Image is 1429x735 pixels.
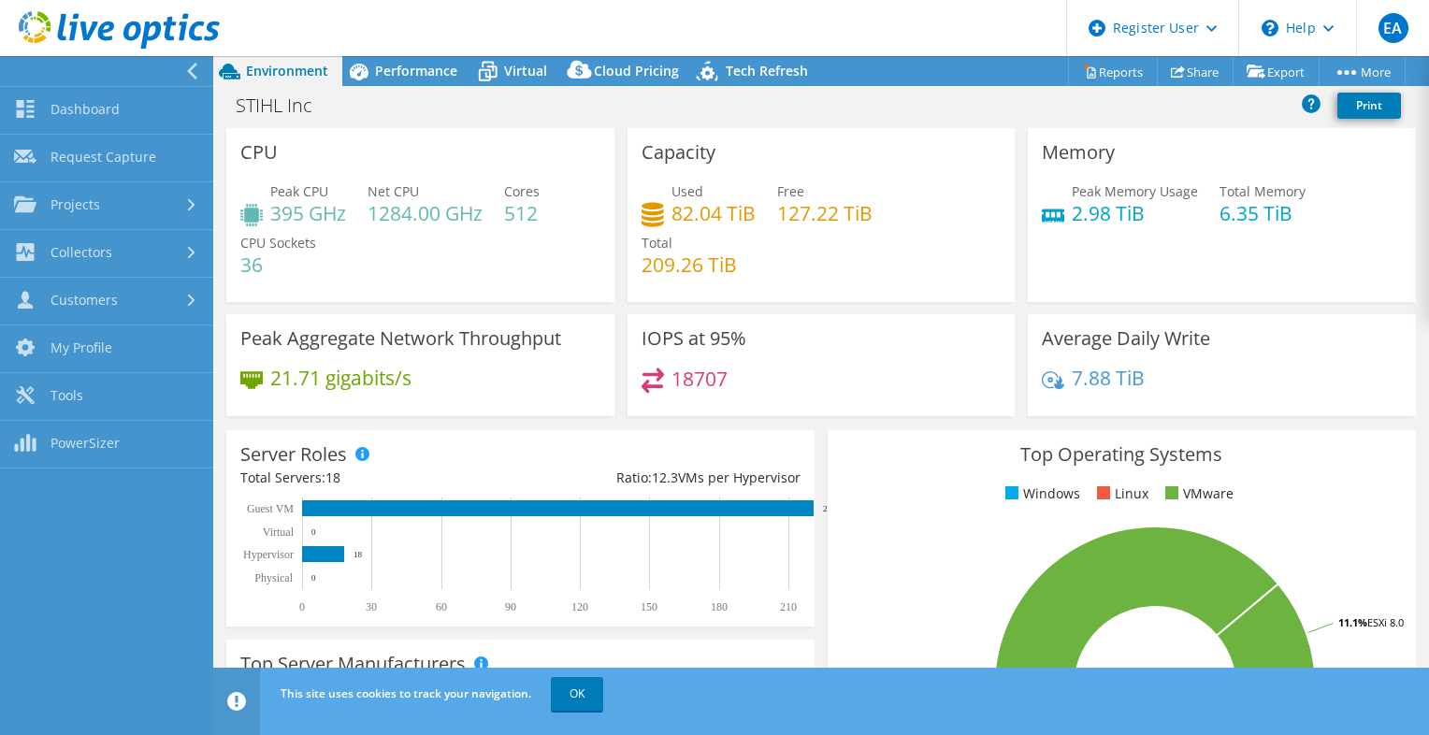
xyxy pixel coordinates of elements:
[1233,57,1320,86] a: Export
[1161,483,1234,504] li: VMware
[1157,57,1234,86] a: Share
[240,328,561,349] h3: Peak Aggregate Network Throughput
[281,685,531,701] span: This site uses cookies to track your navigation.
[368,203,483,223] h4: 1284.00 GHz
[240,254,316,275] h4: 36
[1367,615,1404,629] tspan: ESXi 8.0
[594,62,679,79] span: Cloud Pricing
[1042,328,1210,349] h3: Average Daily Write
[671,182,703,200] span: Used
[652,468,678,486] span: 12.3
[1262,20,1278,36] svg: \n
[726,62,808,79] span: Tech Refresh
[1072,367,1145,388] h4: 7.88 TiB
[1092,483,1148,504] li: Linux
[1378,13,1408,43] span: EA
[711,600,728,613] text: 180
[671,203,756,223] h4: 82.04 TiB
[642,328,746,349] h3: IOPS at 95%
[504,203,540,223] h4: 512
[505,600,516,613] text: 90
[1319,57,1406,86] a: More
[270,203,346,223] h4: 395 GHz
[1337,93,1401,119] a: Print
[641,600,657,613] text: 150
[642,142,715,163] h3: Capacity
[571,600,588,613] text: 120
[842,444,1402,465] h3: Top Operating Systems
[325,468,340,486] span: 18
[240,234,316,252] span: CPU Sockets
[642,234,672,252] span: Total
[551,677,603,711] a: OK
[299,600,305,613] text: 0
[240,142,278,163] h3: CPU
[240,468,520,488] div: Total Servers:
[504,182,540,200] span: Cores
[368,182,419,200] span: Net CPU
[1068,57,1158,86] a: Reports
[1338,615,1367,629] tspan: 11.1%
[247,502,294,515] text: Guest VM
[263,526,295,539] text: Virtual
[311,573,316,583] text: 0
[1001,483,1080,504] li: Windows
[436,600,447,613] text: 60
[270,367,411,388] h4: 21.71 gigabits/s
[1220,203,1306,223] h4: 6.35 TiB
[227,95,341,116] h1: STIHL Inc
[366,600,377,613] text: 30
[246,62,328,79] span: Environment
[240,444,347,465] h3: Server Roles
[1220,182,1306,200] span: Total Memory
[777,182,804,200] span: Free
[780,600,797,613] text: 210
[777,203,873,223] h4: 127.22 TiB
[520,468,800,488] div: Ratio: VMs per Hypervisor
[270,182,328,200] span: Peak CPU
[1072,203,1198,223] h4: 2.98 TiB
[671,368,728,389] h4: 18707
[240,654,466,674] h3: Top Server Manufacturers
[375,62,457,79] span: Performance
[243,548,294,561] text: Hypervisor
[1042,142,1115,163] h3: Memory
[311,527,316,537] text: 0
[504,62,547,79] span: Virtual
[254,571,293,584] text: Physical
[354,550,363,559] text: 18
[642,254,737,275] h4: 209.26 TiB
[1072,182,1198,200] span: Peak Memory Usage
